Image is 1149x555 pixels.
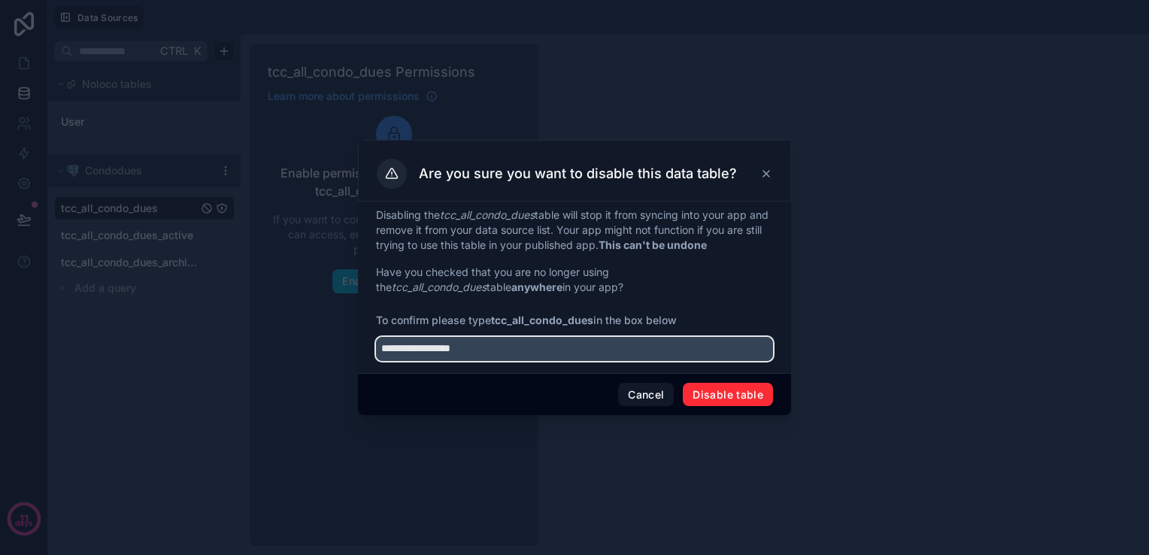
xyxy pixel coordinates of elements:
[376,313,773,328] span: To confirm please type in the box below
[376,208,773,253] p: Disabling the table will stop it from syncing into your app and remove it from your data source l...
[491,314,593,326] strong: tcc_all_condo_dues
[376,265,773,295] p: Have you checked that you are no longer using the table in your app?
[683,383,773,407] button: Disable table
[392,281,487,293] em: tcc_all_condo_dues
[618,383,674,407] button: Cancel
[419,165,737,183] h3: Are you sure you want to disable this data table?
[511,281,562,293] strong: anywhere
[599,238,707,251] strong: This can't be undone
[440,208,535,221] em: tcc_all_condo_dues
